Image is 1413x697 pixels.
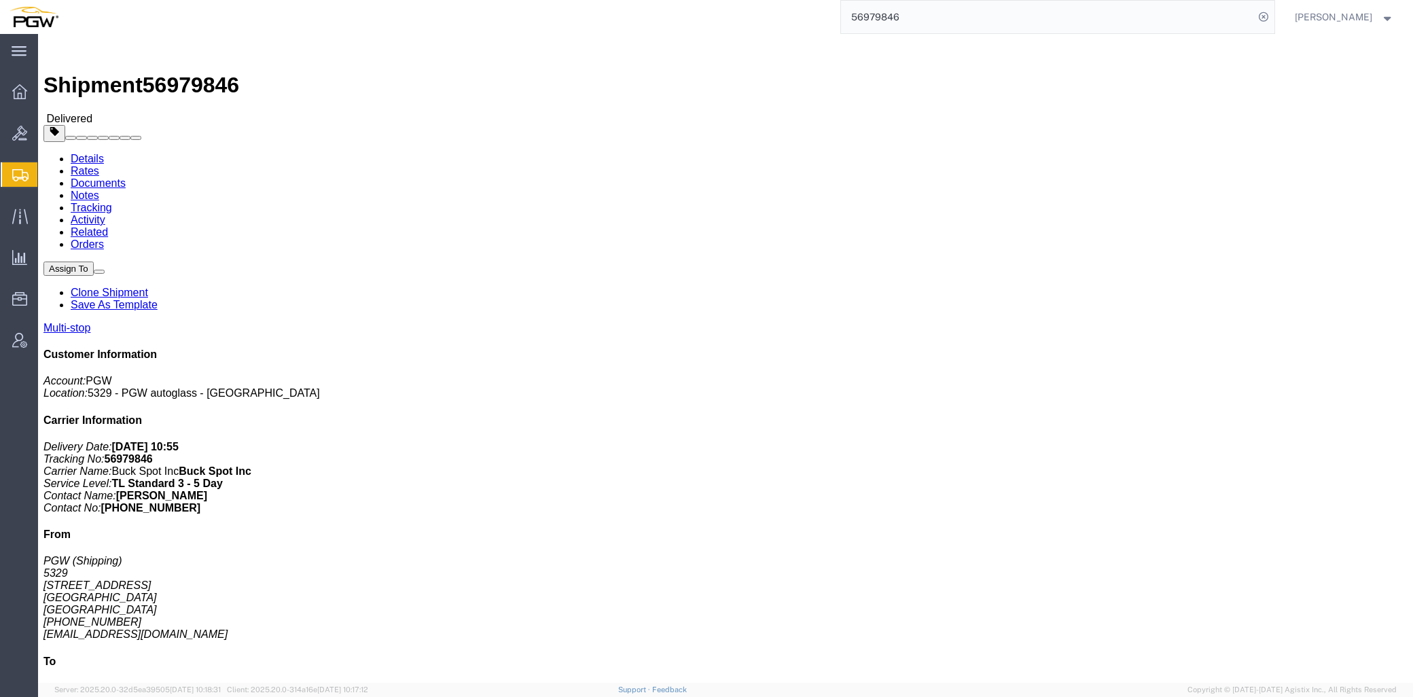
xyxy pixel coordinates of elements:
[170,685,221,694] span: [DATE] 10:18:31
[1294,9,1395,25] button: [PERSON_NAME]
[841,1,1254,33] input: Search for shipment number, reference number
[1295,10,1372,24] span: Jesse Dawson
[54,685,221,694] span: Server: 2025.20.0-32d5ea39505
[618,685,652,694] a: Support
[38,34,1413,683] iframe: FS Legacy Container
[317,685,368,694] span: [DATE] 10:17:12
[10,7,58,27] img: logo
[1187,684,1397,696] span: Copyright © [DATE]-[DATE] Agistix Inc., All Rights Reserved
[227,685,368,694] span: Client: 2025.20.0-314a16e
[652,685,687,694] a: Feedback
